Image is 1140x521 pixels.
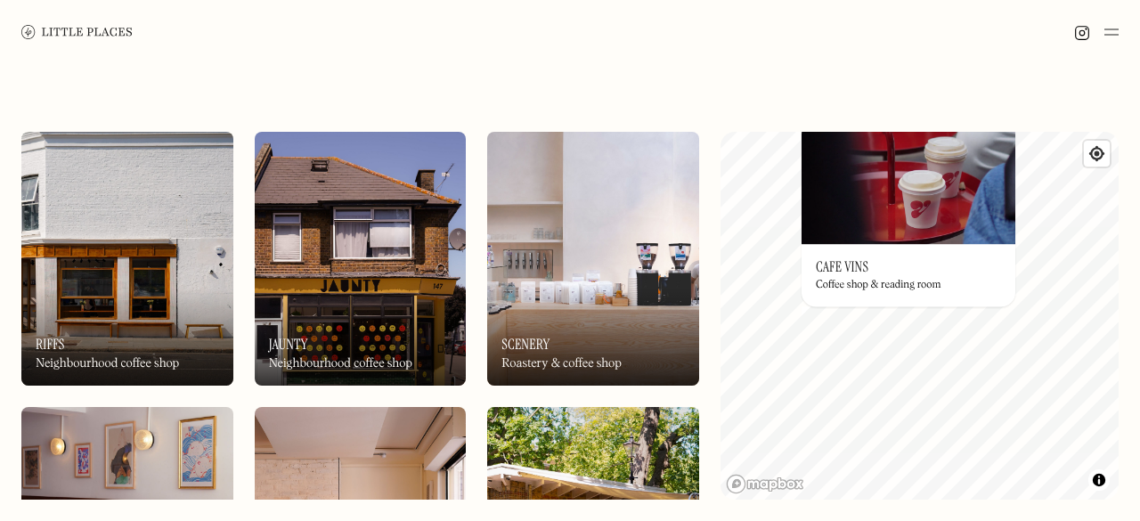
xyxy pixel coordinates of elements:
[255,132,467,386] img: Jaunty
[802,119,1015,244] img: Cafe Vins
[501,336,550,353] h3: Scenery
[816,280,940,292] div: Coffee shop & reading room
[802,119,1015,306] a: Cafe VinsCafe VinsCafe VinsCoffee shop & reading room
[36,356,179,371] div: Neighbourhood coffee shop
[726,474,804,494] a: Mapbox homepage
[21,132,233,386] img: Riffs
[487,132,699,386] img: Scenery
[36,336,65,353] h3: Riffs
[21,132,233,386] a: RiffsRiffsRiffsNeighbourhood coffee shop
[269,356,412,371] div: Neighbourhood coffee shop
[269,336,308,353] h3: Jaunty
[1084,141,1110,167] button: Find my location
[721,132,1119,500] canvas: Map
[255,132,467,386] a: JauntyJauntyJauntyNeighbourhood coffee shop
[487,132,699,386] a: SceneryScenerySceneryRoastery & coffee shop
[1088,469,1110,491] button: Toggle attribution
[816,258,868,275] h3: Cafe Vins
[501,356,621,371] div: Roastery & coffee shop
[1094,470,1104,490] span: Toggle attribution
